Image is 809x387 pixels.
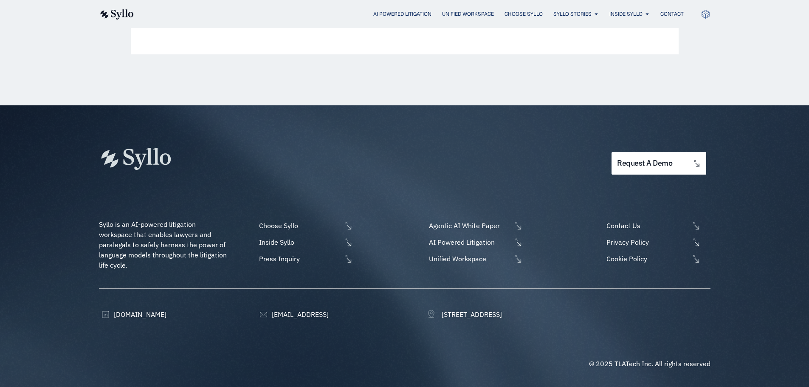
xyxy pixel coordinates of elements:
[427,254,523,264] a: Unified Workspace
[553,10,592,18] a: Syllo Stories
[112,309,166,319] span: [DOMAIN_NAME]
[660,10,684,18] a: Contact
[427,254,512,264] span: Unified Workspace
[99,9,134,20] img: syllo
[257,254,342,264] span: Press Inquiry
[427,220,512,231] span: Agentic AI White Paper
[151,10,684,18] nav: Menu
[604,237,710,247] a: Privacy Policy
[257,220,342,231] span: Choose Syllo
[617,159,672,167] span: request a demo
[604,254,689,264] span: Cookie Policy
[604,254,710,264] a: Cookie Policy
[442,10,494,18] a: Unified Workspace
[257,220,353,231] a: Choose Syllo
[440,309,502,319] span: [STREET_ADDRESS]
[257,254,353,264] a: Press Inquiry
[604,237,689,247] span: Privacy Policy
[505,10,543,18] a: Choose Syllo
[151,10,684,18] div: Menu Toggle
[612,152,706,175] a: request a demo
[427,237,512,247] span: AI Powered Litigation
[257,237,353,247] a: Inside Syllo
[99,309,166,319] a: [DOMAIN_NAME]
[427,220,523,231] a: Agentic AI White Paper
[427,309,502,319] a: [STREET_ADDRESS]
[99,220,228,269] span: Syllo is an AI-powered litigation workspace that enables lawyers and paralegals to safely harness...
[427,237,523,247] a: AI Powered Litigation
[589,359,710,368] span: © 2025 TLATech Inc. All rights reserved
[257,237,342,247] span: Inside Syllo
[604,220,689,231] span: Contact Us
[257,309,329,319] a: [EMAIL_ADDRESS]
[270,309,329,319] span: [EMAIL_ADDRESS]
[609,10,643,18] a: Inside Syllo
[373,10,431,18] a: AI Powered Litigation
[604,220,710,231] a: Contact Us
